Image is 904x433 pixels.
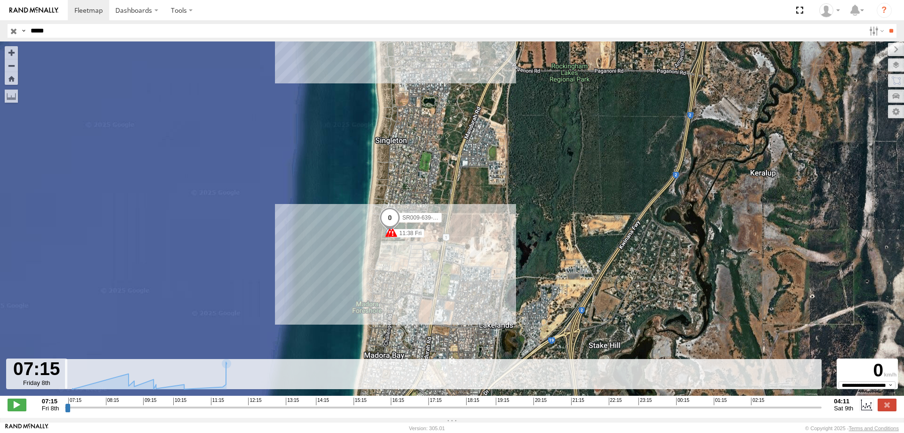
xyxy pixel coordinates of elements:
[865,24,886,38] label: Search Filter Options
[838,360,896,381] div: 0
[878,399,896,411] label: Close
[42,405,59,412] span: Fri 8th Aug 2025
[393,229,424,237] label: 11:38 Fri
[409,425,445,431] div: Version: 305.01
[888,105,904,118] label: Map Settings
[5,59,18,72] button: Zoom out
[9,7,58,14] img: rand-logo.svg
[5,46,18,59] button: Zoom in
[316,398,329,405] span: 14:15
[211,398,224,405] span: 11:15
[173,398,186,405] span: 10:15
[466,398,479,405] span: 18:15
[638,398,652,405] span: 23:15
[751,398,764,405] span: 02:15
[248,398,261,405] span: 12:15
[496,398,509,405] span: 19:15
[805,425,899,431] div: © Copyright 2025 -
[428,398,442,405] span: 17:15
[571,398,584,405] span: 21:15
[533,398,547,405] span: 20:15
[286,398,299,405] span: 13:15
[834,405,853,412] span: Sat 9th Aug 2025
[354,398,367,405] span: 15:15
[20,24,27,38] label: Search Query
[8,399,26,411] label: Play/Stop
[5,72,18,85] button: Zoom Home
[106,398,119,405] span: 08:15
[143,398,156,405] span: 09:15
[391,398,404,405] span: 16:15
[42,398,59,405] strong: 07:15
[849,425,899,431] a: Terms and Conditions
[68,398,81,405] span: 07:15
[834,398,853,405] strong: 04:11
[676,398,689,405] span: 00:15
[714,398,727,405] span: 01:15
[5,90,18,103] label: Measure
[816,3,843,17] div: Luke Walker
[609,398,622,405] span: 22:15
[5,424,48,433] a: Visit our Website
[877,3,892,18] i: ?
[402,214,444,221] span: SR009-639-GPS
